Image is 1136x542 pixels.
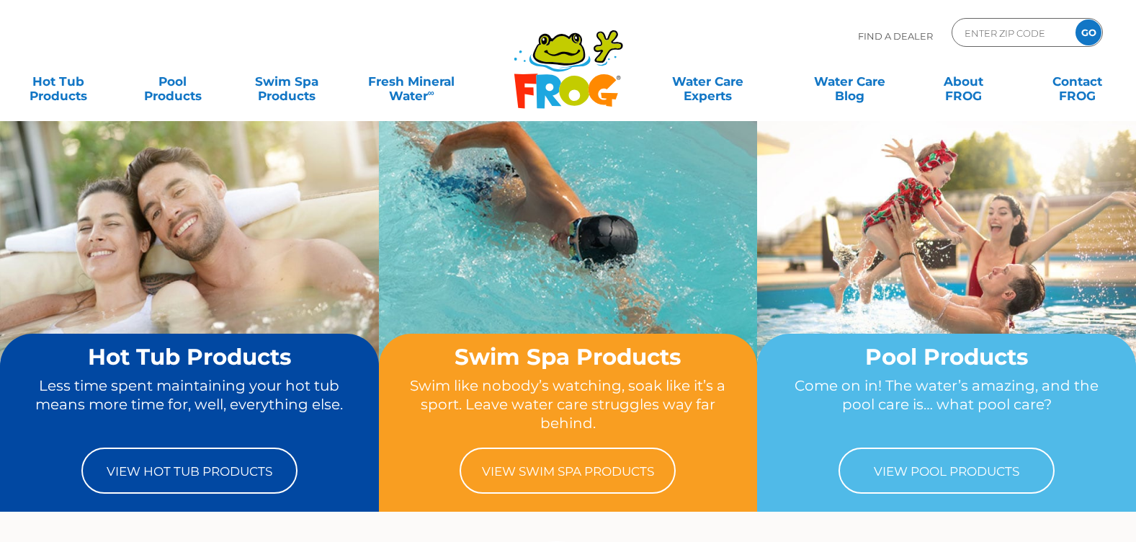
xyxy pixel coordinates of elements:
img: home-banner-pool-short [757,120,1136,404]
input: Zip Code Form [963,22,1060,43]
a: View Swim Spa Products [460,448,676,494]
a: ContactFROG [1033,67,1122,96]
p: Come on in! The water’s amazing, and the pool care is… what pool care? [784,376,1109,433]
p: Swim like nobody’s watching, soak like it’s a sport. Leave water care struggles way far behind. [406,376,730,433]
h2: Pool Products [784,345,1109,369]
img: home-banner-swim-spa-short [379,120,758,404]
a: PoolProducts [128,67,217,96]
a: Fresh MineralWater∞ [356,67,467,96]
input: GO [1075,19,1101,45]
sup: ∞ [428,87,434,98]
a: AboutFROG [919,67,1008,96]
a: View Pool Products [838,448,1055,494]
p: Find A Dealer [858,18,933,54]
h2: Swim Spa Products [406,345,730,369]
h2: Hot Tub Products [27,345,352,369]
a: Hot TubProducts [14,67,103,96]
a: Water CareBlog [805,67,894,96]
a: View Hot Tub Products [81,448,298,494]
a: Swim SpaProducts [242,67,331,96]
p: Less time spent maintaining your hot tub means more time for, well, everything else. [27,376,352,433]
a: Water CareExperts [636,67,780,96]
